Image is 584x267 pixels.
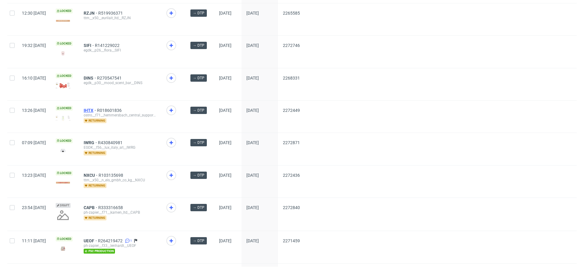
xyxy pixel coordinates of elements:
[84,113,157,118] div: ostro__f71__hemmersbach_central_support__IHTX
[84,151,106,155] span: returning
[219,11,231,16] span: [DATE]
[84,118,106,123] span: returning
[246,11,259,16] span: [DATE]
[84,43,95,48] a: SIFI
[193,108,204,113] span: → DTP
[22,11,46,16] span: 12:30 [DATE]
[56,237,73,241] span: Locked
[193,75,204,81] span: → DTP
[246,76,259,80] span: [DATE]
[283,205,300,210] span: 2272840
[84,210,157,215] div: ph-zapier__f71__kamen_ltd__CAPB
[219,76,231,80] span: [DATE]
[56,106,73,111] span: Locked
[246,238,259,243] span: [DATE]
[22,76,46,80] span: 16:10 [DATE]
[246,108,259,113] span: [DATE]
[22,43,46,48] span: 19:32 [DATE]
[84,173,99,178] a: NXCU
[283,140,300,145] span: 2272871
[283,238,300,243] span: 2271459
[246,43,259,48] span: [DATE]
[283,11,300,16] span: 2265585
[193,238,204,244] span: → DTP
[84,76,97,80] a: DINS
[219,43,231,48] span: [DATE]
[98,205,124,210] a: R333316658
[84,108,97,113] a: IHTX
[283,173,300,178] span: 2272436
[283,76,300,80] span: 2268331
[84,140,98,145] a: IWRG
[56,116,70,121] img: version_two_editor_design.png
[246,205,259,210] span: [DATE]
[56,171,73,176] span: Locked
[283,43,300,48] span: 2272746
[124,238,132,243] a: 1
[193,43,204,48] span: → DTP
[98,11,124,16] a: R519936371
[219,173,231,178] span: [DATE]
[22,205,46,210] span: 23:54 [DATE]
[84,183,106,188] span: returning
[84,16,157,20] div: ttm__x50__eurilait_ltd__RZJN
[84,249,115,254] span: fsc production
[219,205,231,210] span: [DATE]
[130,238,132,243] span: 1
[98,140,124,145] a: R430840981
[99,173,124,178] a: R103135698
[246,140,259,145] span: [DATE]
[283,108,300,113] span: 2272449
[193,205,204,210] span: → DTP
[193,173,204,178] span: → DTP
[193,10,204,16] span: → DTP
[56,9,73,13] span: Locked
[56,41,73,46] span: Locked
[84,243,157,248] div: ph-zapier__f33__lenhardt__UEOF
[56,203,71,208] span: Draft
[84,215,106,220] span: returning
[97,108,123,113] a: R018601836
[56,20,70,22] img: version_two_editor_design
[219,108,231,113] span: [DATE]
[56,73,73,78] span: Locked
[22,173,46,178] span: 13:23 [DATE]
[84,11,98,16] a: RZJN
[84,205,98,210] a: CAPB
[84,80,157,85] div: egdk__p30__mood_scent_bar__DINS
[98,238,124,243] a: R264219472
[22,108,46,113] span: 13:26 [DATE]
[97,76,123,80] a: R270547541
[95,43,121,48] a: R141229022
[56,146,70,155] img: version_two_editor_design
[22,140,46,145] span: 07:09 [DATE]
[56,208,70,222] img: no_design.png
[84,178,157,183] div: ttm__x50__n_eis_gmbh_co_kg__NXCU
[193,140,204,145] span: → DTP
[219,140,231,145] span: [DATE]
[84,48,157,53] div: egdk__p26__flora__SIFI
[56,182,70,184] img: version_two_editor_design
[84,238,98,243] a: UEOF
[219,238,231,243] span: [DATE]
[84,145,157,150] div: EGDK__f56__lux_italy_srl__IWRG
[56,83,70,89] img: version_two_editor_design.png
[22,238,46,243] span: 11:11 [DATE]
[56,49,70,57] img: version_two_editor_design
[56,244,70,253] img: version_two_editor_design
